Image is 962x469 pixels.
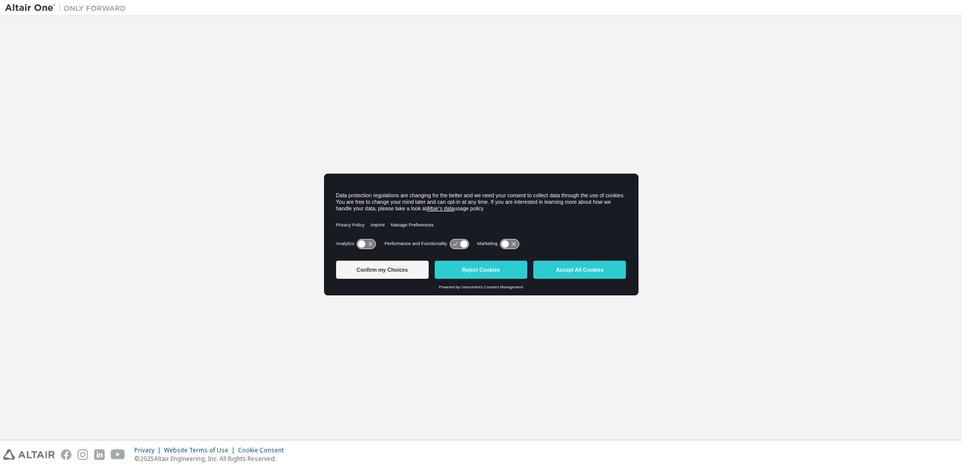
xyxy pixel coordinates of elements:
img: Altair One [5,3,131,13]
p: © 2025 Altair Engineering, Inc. All Rights Reserved. [134,454,290,463]
div: Website Terms of Use [164,446,238,454]
img: altair_logo.svg [3,449,55,460]
img: instagram.svg [77,449,88,460]
div: Privacy [134,446,164,454]
div: Cookie Consent [238,446,290,454]
img: facebook.svg [61,449,71,460]
img: youtube.svg [111,449,125,460]
img: linkedin.svg [94,449,105,460]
